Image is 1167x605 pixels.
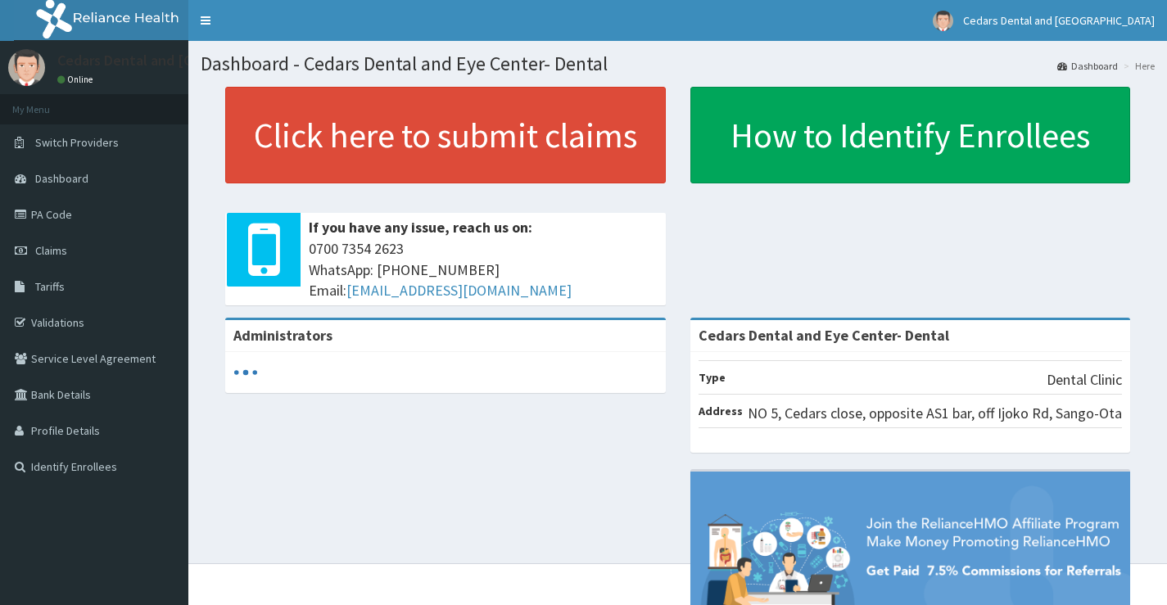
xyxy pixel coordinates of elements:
p: Cedars Dental and [GEOGRAPHIC_DATA] [57,53,313,68]
a: How to Identify Enrollees [690,87,1131,183]
li: Here [1120,59,1155,73]
a: [EMAIL_ADDRESS][DOMAIN_NAME] [346,281,572,300]
b: Type [699,370,726,385]
p: Dental Clinic [1047,369,1122,391]
strong: Cedars Dental and Eye Center- Dental [699,326,949,345]
span: Tariffs [35,279,65,294]
span: Switch Providers [35,135,119,150]
h1: Dashboard - Cedars Dental and Eye Center- Dental [201,53,1155,74]
b: If you have any issue, reach us on: [309,218,532,237]
span: Cedars Dental and [GEOGRAPHIC_DATA] [963,13,1155,28]
span: 0700 7354 2623 WhatsApp: [PHONE_NUMBER] Email: [309,238,658,301]
b: Administrators [233,326,332,345]
svg: audio-loading [233,360,258,385]
p: NO 5, Cedars close, opposite AS1 bar, off Ijoko Rd, Sango-Ota [748,403,1122,424]
a: Click here to submit claims [225,87,666,183]
b: Address [699,404,743,418]
span: Claims [35,243,67,258]
img: User Image [933,11,953,31]
a: Online [57,74,97,85]
span: Dashboard [35,171,88,186]
img: User Image [8,49,45,86]
a: Dashboard [1057,59,1118,73]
